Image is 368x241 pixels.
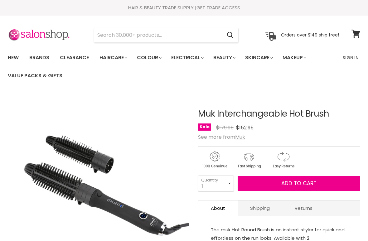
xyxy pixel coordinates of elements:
h1: Muk Interchangeable Hot Brush [198,109,360,119]
img: returns.gif [267,150,300,169]
select: Quantity [198,176,234,191]
button: Search [222,28,238,42]
img: shipping.gif [232,150,265,169]
a: Value Packs & Gifts [3,69,67,82]
a: Brands [25,51,54,64]
a: New [3,51,23,64]
span: Sale [198,123,211,131]
a: Colour [132,51,165,64]
a: Sign In [339,51,362,64]
a: GET TRADE ACCESS [196,4,240,11]
span: Add to cart [281,180,317,187]
a: About [198,200,238,216]
ul: Main menu [3,49,339,85]
a: Electrical [167,51,207,64]
p: Orders over $149 ship free! [281,32,339,38]
a: Muk [235,133,245,141]
a: Shipping [238,200,282,216]
a: Haircare [95,51,131,64]
span: $179.95 [216,124,234,131]
img: genuine.gif [198,150,231,169]
span: See more from [198,133,245,141]
form: Product [94,28,239,43]
button: Add to cart [238,176,360,191]
span: $152.95 [236,124,254,131]
a: Skincare [240,51,277,64]
input: Search [94,28,222,42]
a: Makeup [278,51,310,64]
a: Returns [282,200,325,216]
a: Beauty [209,51,239,64]
a: Clearance [55,51,94,64]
